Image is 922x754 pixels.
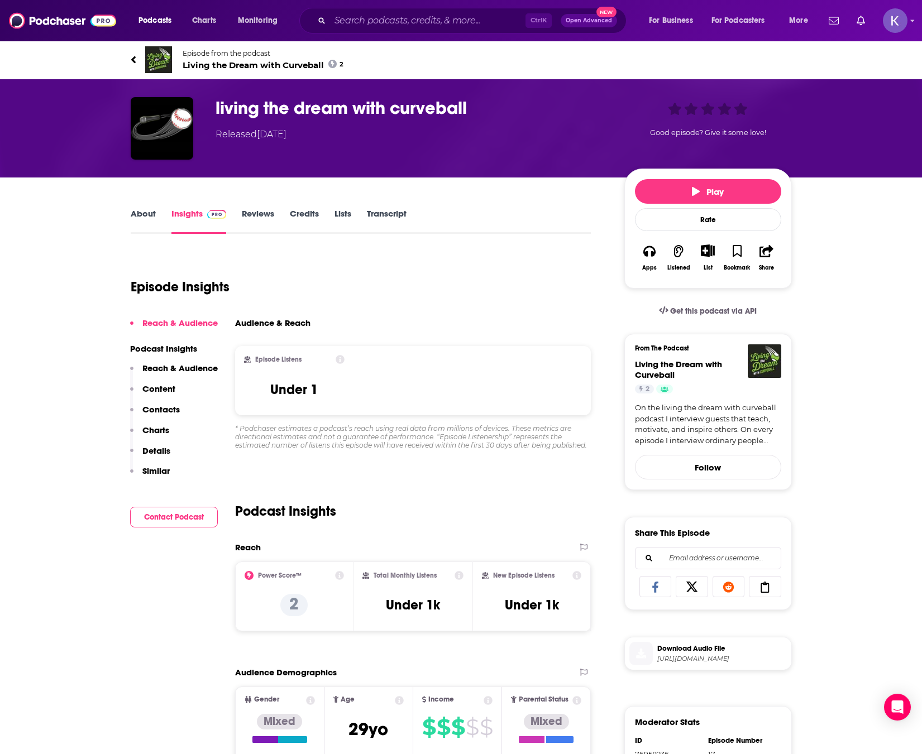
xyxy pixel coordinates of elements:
span: Good episode? Give it some love! [650,128,766,137]
h2: Audience Demographics [235,667,337,678]
a: Share on Reddit [713,576,745,597]
img: Living the Dream with Curveball [145,46,172,73]
a: Show notifications dropdown [824,11,843,30]
span: Charts [192,13,216,28]
span: Get this podcast via API [670,306,757,316]
div: Search podcasts, credits, & more... [310,8,637,33]
span: New [596,7,617,17]
span: Age [341,696,355,703]
h2: Power Score™ [258,571,302,579]
span: https://www.buzzsprout.com/2281096/episodes/14041282-living-the-dream-with-curveball.mp3 [657,655,787,663]
span: For Podcasters [711,13,765,28]
div: Open Intercom Messenger [884,694,911,721]
button: open menu [131,12,186,30]
a: InsightsPodchaser Pro [171,208,227,234]
span: Gender [254,696,279,703]
span: More [789,13,808,28]
button: Show More Button [696,244,719,257]
a: Living the Dream with CurveballEpisode from the podcastLiving the Dream with Curveball2 [131,46,792,73]
button: Contact Podcast [130,507,218,527]
div: Bookmark [724,265,750,271]
h2: Episode Listens [255,356,302,363]
a: Living the Dream with Curveball [748,344,781,378]
p: Reach & Audience [142,363,218,373]
button: Details [130,445,170,466]
div: Episode Number [708,736,774,745]
button: Open AdvancedNew [561,14,617,27]
div: Listened [667,265,690,271]
h3: Under 1k [505,597,559,613]
a: Share on Facebook [639,576,672,597]
span: Ctrl K [526,13,552,28]
h1: Episode Insights [131,278,230,295]
button: Listened [664,237,693,278]
div: Search followers [635,547,781,569]
button: open menu [641,12,707,30]
p: Charts [142,425,169,435]
button: Follow [635,455,781,479]
div: Released [DATE] [216,128,286,141]
button: open menu [781,12,822,30]
button: Share [752,237,781,278]
span: Download Audio File [657,643,787,654]
button: open menu [704,12,781,30]
p: Details [142,445,170,456]
div: List [704,264,713,271]
h3: Audience & Reach [235,318,310,328]
button: Reach & Audience [130,318,218,338]
button: Contacts [130,404,180,425]
a: Transcript [367,208,407,234]
a: living the dream with curveball [131,97,193,160]
h3: Moderator Stats [635,717,700,727]
span: Play [692,186,724,197]
img: User Profile [883,8,907,33]
a: Copy Link [749,576,781,597]
span: Logged in as kpearson13190 [883,8,907,33]
p: Similar [142,465,170,476]
div: Share [759,265,774,271]
span: 2 [340,62,343,67]
a: Credits [290,208,319,234]
h3: From The Podcast [635,344,772,352]
h2: Total Monthly Listens [374,571,437,579]
img: Podchaser - Follow, Share and Rate Podcasts [9,10,116,31]
div: Rate [635,208,781,231]
span: Income [428,696,454,703]
button: Content [130,383,175,404]
h3: Under 1 [270,381,318,398]
img: Podchaser Pro [207,210,227,219]
span: Open Advanced [566,18,612,23]
span: $ [451,718,465,736]
button: Similar [130,465,170,486]
p: Podcast Insights [130,343,218,354]
p: 2 [280,594,308,616]
span: Monitoring [238,13,278,28]
button: open menu [230,12,292,30]
div: Mixed [524,714,569,729]
button: Reach & Audience [130,363,218,383]
div: Show More ButtonList [693,237,722,278]
a: Download Audio File[URL][DOMAIN_NAME] [629,642,787,665]
div: Mixed [257,714,302,729]
a: About [131,208,156,234]
button: Play [635,179,781,204]
span: Living the Dream with Curveball [635,359,722,380]
span: $ [422,718,436,736]
span: $ [437,718,450,736]
a: Show notifications dropdown [852,11,870,30]
span: Parental Status [519,696,569,703]
h2: Reach [235,542,261,553]
div: * Podchaser estimates a podcast’s reach using real data from millions of devices. These metrics a... [235,424,591,449]
h2: New Episode Listens [493,571,555,579]
p: Contacts [142,404,180,415]
h3: living the dream with curveball [216,97,606,119]
span: $ [480,718,493,736]
a: On the living the dream with curveball podcast I interview guests that teach, motivate, and inspi... [635,402,781,446]
p: Content [142,383,175,394]
span: Podcasts [138,13,171,28]
a: Lists [335,208,351,234]
span: 2 [646,384,649,395]
div: ID [635,736,701,745]
span: Living the Dream with Curveball [183,60,344,70]
a: Reviews [242,208,274,234]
